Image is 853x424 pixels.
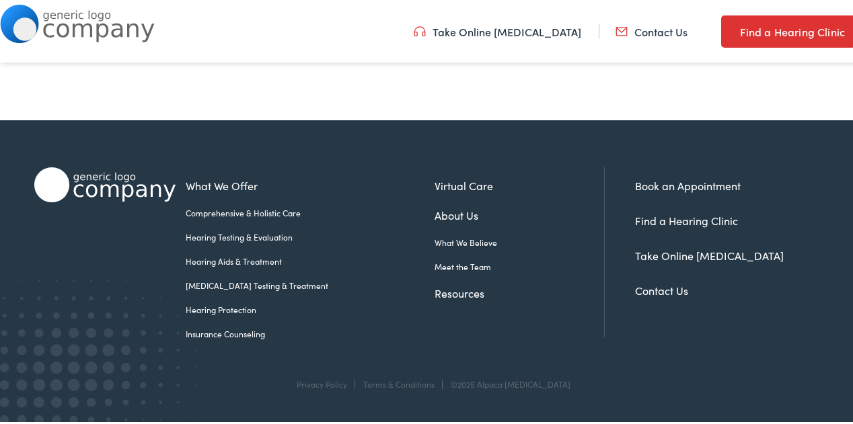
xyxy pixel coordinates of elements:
a: Hearing Aids & Treatment [186,253,435,265]
a: Terms & Conditions [364,376,435,388]
a: Resources [435,283,604,299]
a: Book an Appointment [635,176,741,191]
a: Hearing Testing & Evaluation [186,229,435,241]
a: Take Online [MEDICAL_DATA] [635,246,784,261]
a: About Us [435,205,604,221]
a: Take Online [MEDICAL_DATA] [414,22,581,37]
a: Meet the Team [435,259,604,271]
a: Find a Hearing Clinic [635,211,738,226]
a: Contact Us [635,281,688,296]
img: Alpaca Audiology [34,165,176,200]
a: Privacy Policy [297,376,348,388]
a: What We Offer [186,175,435,192]
a: Comprehensive & Holistic Care [186,205,435,217]
div: ©2025 Alpaca [MEDICAL_DATA] [445,378,571,387]
img: utility icon [721,22,733,38]
a: Virtual Care [435,175,604,192]
a: Insurance Counseling [186,326,435,338]
a: Contact Us [616,22,688,37]
img: utility icon [414,22,426,37]
a: Hearing Protection [186,302,435,314]
a: What We Believe [435,235,604,247]
a: [MEDICAL_DATA] Testing & Treatment [186,278,435,290]
img: utility icon [616,22,628,37]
